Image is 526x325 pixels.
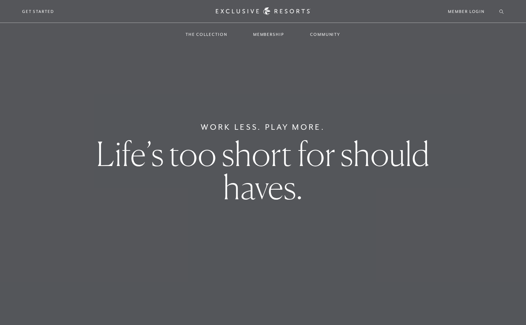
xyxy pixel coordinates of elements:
h1: Life’s too short for should haves. [92,137,434,204]
a: Get Started [22,8,54,15]
a: Membership [246,24,292,45]
a: The Collection [178,24,235,45]
a: Community [303,24,348,45]
a: Member Login [448,8,485,15]
h6: Work Less. Play More. [201,121,325,133]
